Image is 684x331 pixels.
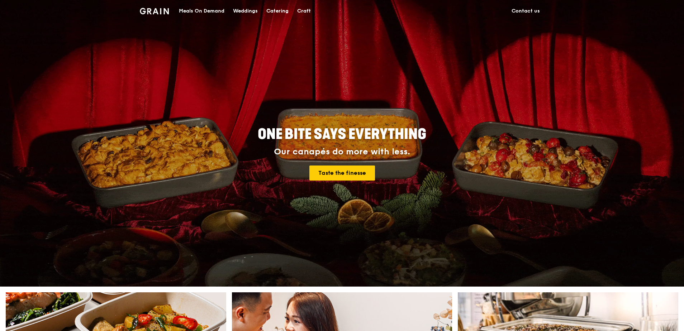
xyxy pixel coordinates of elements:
[266,0,289,22] div: Catering
[293,0,315,22] a: Craft
[297,0,311,22] div: Craft
[229,0,262,22] a: Weddings
[262,0,293,22] a: Catering
[507,0,544,22] a: Contact us
[213,147,471,157] div: Our canapés do more with less.
[140,8,169,14] img: Grain
[179,0,224,22] div: Meals On Demand
[309,165,375,181] a: Taste the finesse
[233,0,258,22] div: Weddings
[258,126,426,143] span: ONE BITE SAYS EVERYTHING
